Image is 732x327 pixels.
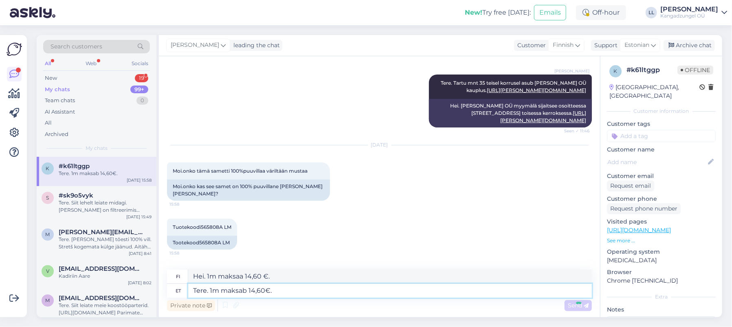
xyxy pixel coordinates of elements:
div: All [43,58,53,69]
div: [DATE] 16:00 [126,316,152,323]
div: AI Assistant [45,108,75,116]
span: Offline [677,66,713,75]
span: k [614,68,618,74]
div: Tootekood565808A LM [167,236,237,250]
p: [MEDICAL_DATA] [607,256,716,265]
span: Estonian [624,41,649,50]
div: Web [84,58,99,69]
p: Visited pages [607,217,716,226]
p: Customer email [607,172,716,180]
button: Emails [534,5,566,20]
span: Moi.onko tämä sametti 100%puuvillaa väriltään mustaa [173,168,308,174]
div: Kadiriin Aare [59,272,152,280]
div: # k61ltggp [626,65,677,75]
div: Tere. 1m maksab 14,60€. [59,170,152,177]
div: [GEOGRAPHIC_DATA], [GEOGRAPHIC_DATA] [609,83,699,100]
span: Tuotekoodi565808A LM [173,224,231,230]
span: Seen ✓ 11:46 [559,128,589,134]
img: Askly Logo [7,42,22,57]
div: leading the chat [230,41,280,50]
span: #sk9o5vyk [59,192,93,199]
div: Hei. [PERSON_NAME] OÜ myymälä sijaitsee osoitteessa [STREET_ADDRESS] toisessa kerroksessa. [429,99,592,127]
span: Finnish [553,41,574,50]
span: Search customers [51,42,102,51]
input: Add name [607,158,706,167]
input: Add a tag [607,130,716,142]
div: [PERSON_NAME] [660,6,718,13]
div: [DATE] 15:49 [126,214,152,220]
div: Tere. [PERSON_NAME] tõesti 100% vill. Stretš kogemata külge jäänud. Aitäh Teile. Parimate soovide... [59,236,152,250]
span: k [46,165,50,171]
div: [DATE] 8:02 [128,280,152,286]
span: Tere. Tartu mnt 35 teisel korrusel asub [PERSON_NAME] OÜ kauplus. [441,80,587,93]
div: New [45,74,57,82]
span: m.timpka@gmail.com [59,228,143,236]
p: Customer tags [607,120,716,128]
div: Request phone number [607,203,681,214]
span: marleenkoitsaar@gmail.com [59,294,143,302]
div: LL [646,7,657,18]
span: [PERSON_NAME] [171,41,219,50]
div: Off-hour [576,5,626,20]
span: 15:58 [169,201,200,207]
div: [DATE] 8:41 [129,250,152,257]
div: 0 [136,97,148,105]
div: Try free [DATE]: [465,8,531,18]
div: Support [591,41,618,50]
div: Socials [130,58,150,69]
div: All [45,119,52,127]
p: Customer phone [607,195,716,203]
div: Team chats [45,97,75,105]
p: Browser [607,268,716,277]
p: Operating system [607,248,716,256]
span: s [46,195,49,201]
span: [PERSON_NAME] [554,68,589,74]
a: [PERSON_NAME]Kangadzungel OÜ [660,6,727,19]
p: Notes [607,305,716,314]
span: 15:58 [169,250,200,256]
div: My chats [45,86,70,94]
div: Extra [607,293,716,301]
a: [URL][DOMAIN_NAME] [607,226,671,234]
span: v.niitmets@gmail.com [59,265,143,272]
span: m [46,297,50,303]
div: [DATE] [167,141,592,149]
p: See more ... [607,237,716,244]
div: Customer information [607,108,716,115]
b: New! [465,9,482,16]
div: Customer [514,41,546,50]
div: Kangadzungel OÜ [660,13,718,19]
a: [URL][PERSON_NAME][DOMAIN_NAME] [487,87,586,93]
div: Tere. Siit lehelt leiate midagi. [PERSON_NAME] on filtreerimis lahtrid mõõtudega. [URL][DOMAIN_NA... [59,199,152,214]
p: Chrome [TECHNICAL_ID] [607,277,716,285]
p: Customer name [607,145,716,154]
span: #k61ltggp [59,162,90,170]
div: Archived [45,130,68,138]
div: Moi.onko kas see samet on 100% puuvillane [PERSON_NAME] [PERSON_NAME]? [167,180,330,201]
span: m [46,231,50,237]
span: My chats [86,145,108,152]
div: Tere. Siit leiate meie koostööparterid. [URL][DOMAIN_NAME] Parimate soovidega Kadiriin Aare [59,302,152,316]
div: [DATE] 15:58 [127,177,152,183]
span: v [46,268,49,274]
div: Request email [607,180,654,191]
div: Archive chat [664,40,715,51]
div: 19 [135,74,148,82]
div: 99+ [130,86,148,94]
